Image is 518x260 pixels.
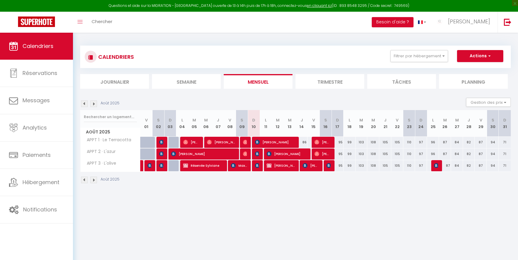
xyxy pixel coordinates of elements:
span: [PERSON_NAME] [434,160,438,171]
abbr: V [480,117,482,123]
th: 20 [367,110,379,137]
div: 103 [356,137,368,148]
div: 84 [451,137,463,148]
span: Maxence Malet [231,160,247,171]
h3: CALENDRIERS [97,50,134,64]
div: 94 [487,137,499,148]
div: 94 [487,160,499,171]
span: [PERSON_NAME] [326,160,330,171]
div: 108 [367,148,379,160]
abbr: S [324,117,327,123]
div: 110 [403,137,415,148]
img: ... [435,17,444,26]
abbr: M [204,117,208,123]
th: 05 [188,110,200,137]
abbr: J [301,117,303,123]
abbr: J [468,117,470,123]
span: APPT 1 · Le Terracotta [81,137,133,143]
th: 31 [499,110,511,137]
abbr: J [217,117,219,123]
abbr: S [241,117,243,123]
p: Août 2025 [101,100,120,106]
th: 06 [200,110,212,137]
th: 25 [427,110,439,137]
div: 84 [451,148,463,160]
div: 87 [439,137,451,148]
th: 17 [332,110,344,137]
a: en cliquant ici [307,3,332,8]
abbr: M [371,117,375,123]
div: 86 [296,137,308,148]
span: Réservée Sylviane [183,160,223,171]
th: 28 [463,110,475,137]
div: 105 [391,160,403,171]
div: 97 [415,148,427,160]
div: 103 [356,148,368,160]
div: 82 [463,160,475,171]
div: 105 [379,160,391,171]
div: 71 [499,160,511,171]
th: 12 [272,110,284,137]
div: 108 [367,137,379,148]
img: logout [504,18,511,26]
span: Réservations [23,69,57,77]
th: 02 [152,110,164,137]
abbr: L [265,117,267,123]
div: 108 [367,160,379,171]
a: ... [PERSON_NAME] [431,12,498,33]
th: 10 [248,110,260,137]
span: [PERSON_NAME] [183,136,199,148]
th: 27 [451,110,463,137]
th: 13 [284,110,296,137]
th: 01 [141,110,153,137]
input: Rechercher un logement... [84,112,137,122]
th: 29 [475,110,487,137]
p: Août 2025 [101,177,120,182]
span: [PERSON_NAME] [147,160,151,171]
img: Super Booking [18,16,55,27]
span: [PERSON_NAME] [267,160,295,171]
div: 105 [379,148,391,160]
th: 11 [260,110,272,137]
abbr: M [443,117,447,123]
span: [PERSON_NAME] [159,136,163,148]
span: [PERSON_NAME] [255,160,259,171]
abbr: L [349,117,350,123]
div: 87 [475,137,487,148]
button: Gestion des prix [466,98,511,107]
span: [PERSON_NAME] [314,148,330,160]
abbr: D [420,117,423,123]
div: 82 [463,137,475,148]
th: 14 [296,110,308,137]
div: 97 [415,160,427,171]
th: 24 [415,110,427,137]
th: 21 [379,110,391,137]
span: [PERSON_NAME] [243,136,247,148]
span: Analytics [23,124,47,131]
span: Paiements [23,151,51,159]
abbr: D [252,117,255,123]
div: 71 [499,148,511,160]
a: Chercher [87,12,117,33]
li: Planning [439,74,508,89]
abbr: M [288,117,292,123]
li: Journalier [80,74,149,89]
span: APPT 2 · L'azur [81,148,117,155]
div: 87 [439,160,451,171]
div: 96 [427,148,439,160]
div: 84 [451,160,463,171]
li: Tâches [367,74,436,89]
div: 96 [427,137,439,148]
button: Filtrer par hébergement [390,50,448,62]
button: Besoin d'aide ? [372,17,413,27]
div: 87 [475,148,487,160]
abbr: V [312,117,315,123]
span: [PERSON_NAME] [159,148,163,160]
span: [PERSON_NAME] [159,160,163,171]
abbr: S [157,117,160,123]
th: 19 [356,110,368,137]
div: 95 [332,160,344,171]
span: Chercher [92,18,112,25]
div: 105 [379,137,391,148]
span: [PERSON_NAME] [255,148,259,160]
